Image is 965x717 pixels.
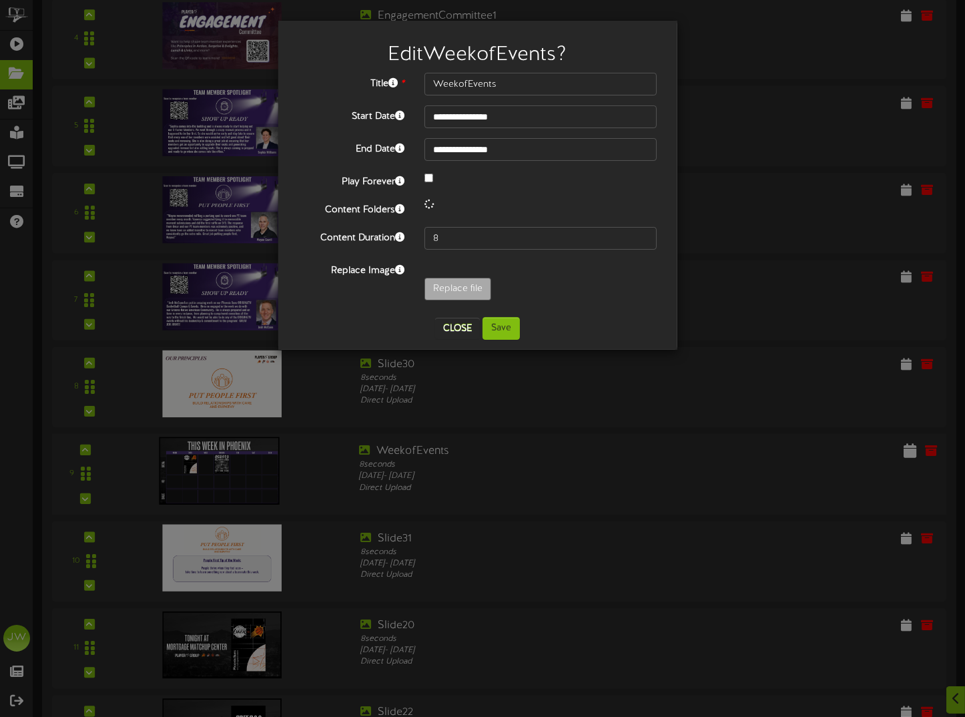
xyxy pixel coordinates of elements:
label: Play Forever [288,171,414,189]
h2: Edit WeekofEvents ? [298,44,657,66]
label: Replace Image [288,260,414,278]
button: Close [435,318,480,339]
label: Content Folders [288,199,414,217]
label: End Date [288,138,414,156]
input: Title [424,73,657,95]
label: Content Duration [288,227,414,245]
label: Start Date [288,105,414,124]
button: Save [482,317,520,340]
input: 15 [424,227,657,250]
label: Title [288,73,414,91]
